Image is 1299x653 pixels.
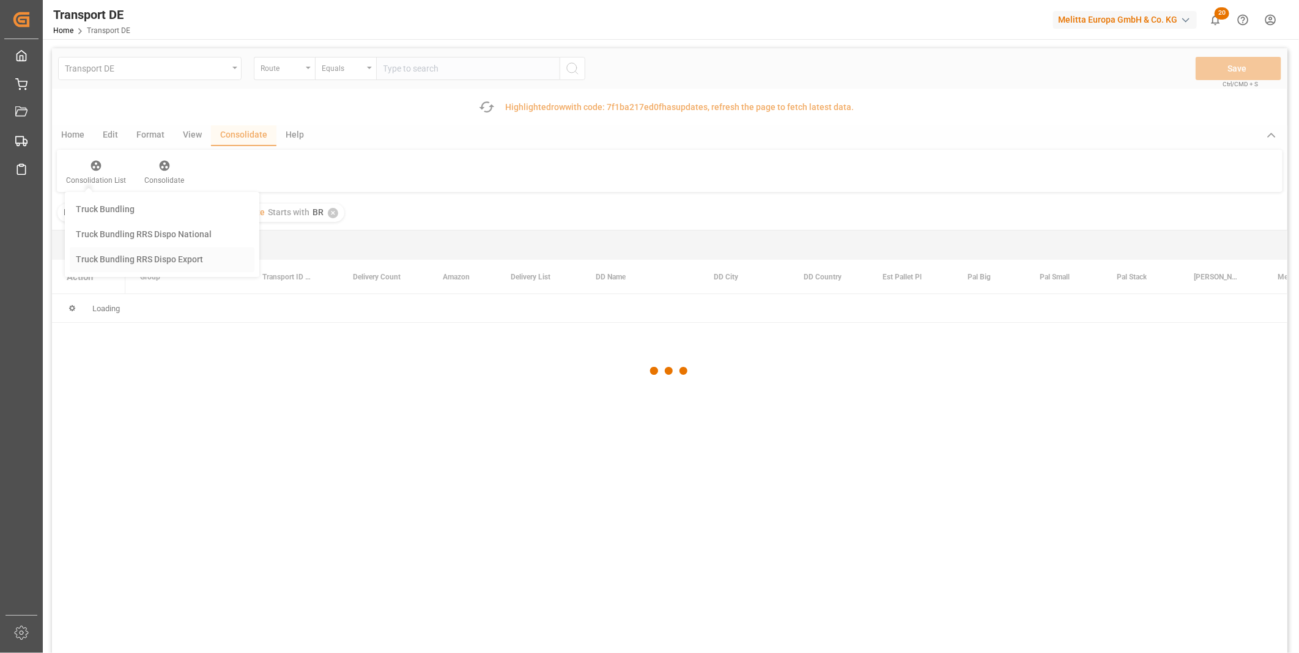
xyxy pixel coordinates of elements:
div: Melitta Europa GmbH & Co. KG [1053,11,1197,29]
div: Transport DE [53,6,130,24]
button: Melitta Europa GmbH & Co. KG [1053,8,1202,31]
span: 20 [1215,7,1229,20]
button: show 20 new notifications [1202,6,1229,34]
button: Help Center [1229,6,1257,34]
a: Home [53,26,73,35]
